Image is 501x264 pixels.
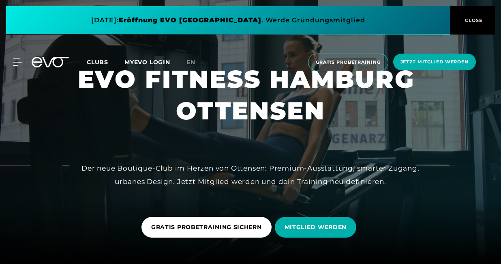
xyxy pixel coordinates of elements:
span: en [186,58,195,66]
span: CLOSE [463,17,483,24]
h1: EVO FITNESS HAMBURG OTTENSEN [78,63,423,127]
a: GRATIS PROBETRAINING SICHERN [141,211,275,244]
a: en [186,58,205,67]
span: GRATIS PROBETRAINING SICHERN [151,223,262,232]
a: Gratis Probetraining [306,54,391,71]
span: Clubs [87,58,108,66]
a: MITGLIED WERDEN [275,211,360,244]
button: CLOSE [450,6,495,35]
a: Jetzt Mitglied werden [391,54,478,71]
a: MYEVO LOGIN [124,58,170,66]
span: Gratis Probetraining [316,59,381,66]
div: Der neue Boutique-Club im Herzen von Ottensen: Premium-Ausstattung, smarter Zugang, urbanes Desig... [68,162,433,188]
a: Clubs [87,58,124,66]
span: Jetzt Mitglied werden [400,58,469,65]
span: MITGLIED WERDEN [285,223,347,232]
